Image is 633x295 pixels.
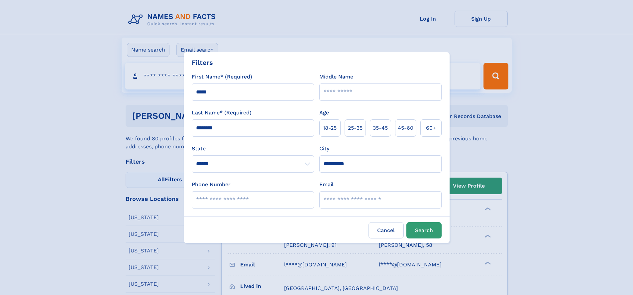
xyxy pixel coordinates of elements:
span: 60+ [426,124,436,132]
label: First Name* (Required) [192,73,252,81]
button: Search [406,222,442,238]
label: Last Name* (Required) [192,109,252,117]
label: Middle Name [319,73,353,81]
label: State [192,145,314,153]
label: City [319,145,329,153]
label: Cancel [369,222,404,238]
span: 18‑25 [323,124,337,132]
span: 25‑35 [348,124,363,132]
span: 45‑60 [398,124,413,132]
label: Phone Number [192,181,231,189]
div: Filters [192,58,213,68]
label: Age [319,109,329,117]
label: Email [319,181,334,189]
span: 35‑45 [373,124,388,132]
